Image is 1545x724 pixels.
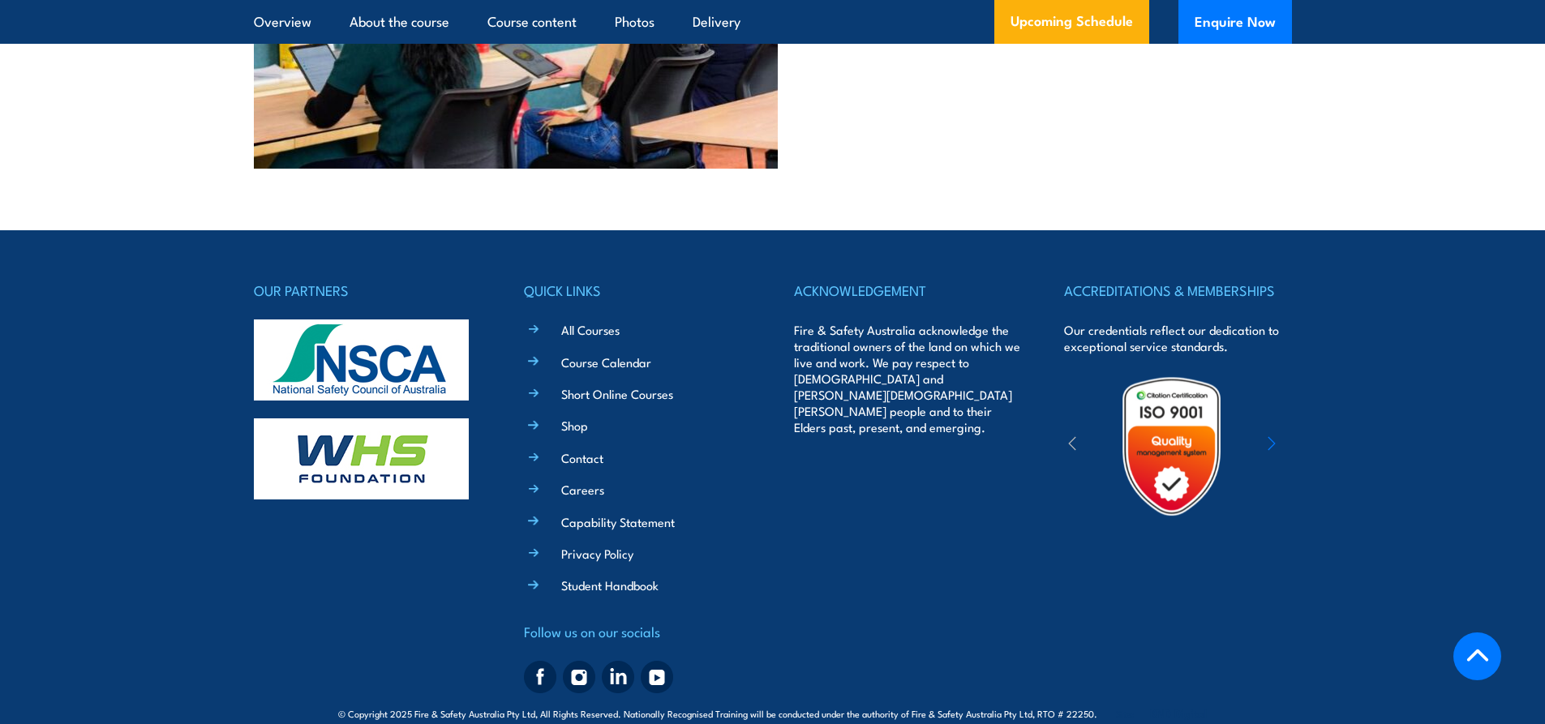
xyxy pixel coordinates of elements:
[561,321,620,338] a: All Courses
[561,545,633,562] a: Privacy Policy
[524,620,751,643] h4: Follow us on our socials
[561,449,603,466] a: Contact
[561,417,588,434] a: Shop
[1116,707,1207,720] span: Site:
[561,513,675,530] a: Capability Statement
[254,319,469,401] img: nsca-logo-footer
[794,322,1021,435] p: Fire & Safety Australia acknowledge the traditional owners of the land on which we live and work....
[561,353,651,371] a: Course Calendar
[1064,322,1291,354] p: Our credentials reflect our dedication to exceptional service standards.
[794,279,1021,302] h4: ACKNOWLEDGEMENT
[338,705,1207,721] span: © Copyright 2025 Fire & Safety Australia Pty Ltd, All Rights Reserved. Nationally Recognised Trai...
[1101,375,1242,517] img: Untitled design (19)
[254,279,481,302] h4: OUR PARTNERS
[254,418,469,499] img: whs-logo-footer
[1064,279,1291,302] h4: ACCREDITATIONS & MEMBERSHIPS
[1243,418,1384,474] img: ewpa-logo
[561,385,673,402] a: Short Online Courses
[561,576,659,593] a: Student Handbook
[561,481,604,498] a: Careers
[1150,705,1207,721] a: KND Digital
[524,279,751,302] h4: QUICK LINKS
